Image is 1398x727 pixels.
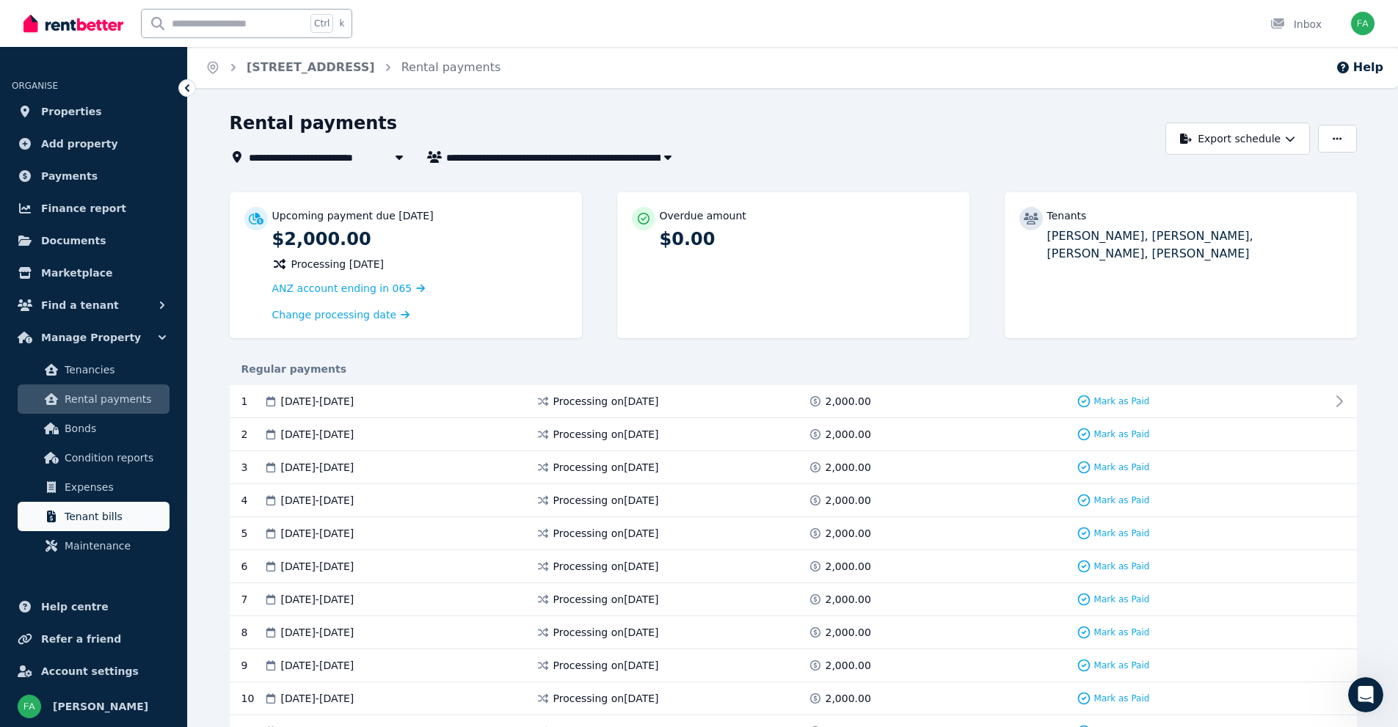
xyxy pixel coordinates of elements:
button: Help [1336,59,1383,76]
span: Add property [41,135,118,153]
span: Help centre [41,598,109,615]
span: Tenant bills [65,508,164,525]
span: Processing on [DATE] [553,691,659,706]
span: Maintenance [65,537,164,555]
li: Go to your page and locate the relevant property [34,186,270,213]
div: The RentBetter Team says… [12,106,282,561]
span: Mark as Paid [1094,660,1150,671]
span: Mark as Paid [1094,626,1150,638]
span: k [339,18,344,29]
span: Mark as Paid [1094,428,1150,440]
b: exit condition report [72,130,192,142]
button: Find a tenant [12,291,175,320]
li: Both parties can agree on the property's condition and discuss any items before bond return [34,401,270,442]
span: Mark as Paid [1094,560,1150,572]
li: Click on under the section [34,218,270,245]
img: Faraz Ali [18,695,41,718]
p: Overdue amount [660,208,746,223]
a: Condition reports [18,443,170,472]
div: 5 [241,526,263,541]
span: Expenses [65,478,164,496]
p: Tenants [1047,208,1087,223]
span: 2,000.00 [826,526,871,541]
span: 2,000.00 [826,493,871,508]
a: Tenant bills [18,502,170,531]
img: Profile image for The RentBetter Team [42,8,65,32]
span: Mark as Paid [1094,593,1150,605]
span: Processing on [DATE] [553,625,659,640]
p: [PERSON_NAME], [PERSON_NAME], [PERSON_NAME], [PERSON_NAME] [1047,227,1342,263]
span: 2,000.00 [826,427,871,442]
a: Help centre [12,592,175,621]
span: ORGANISE [12,81,58,91]
span: Mark as Paid [1094,461,1150,473]
span: Processing on [DATE] [553,394,659,409]
b: To create an exit condition report: [23,166,222,178]
span: [DATE] - [DATE] [281,559,354,574]
span: Mark as Paid [1094,494,1150,506]
a: Tenancies [18,355,170,384]
span: Change processing date [272,307,397,322]
a: Bonds [18,414,170,443]
h1: The RentBetter Team [71,14,194,25]
span: Processing on [DATE] [553,493,659,508]
button: Send a message… [252,475,275,498]
div: Regular payments [230,362,1357,376]
span: Marketplace [41,264,112,282]
div: The RentBetter Team says… [12,43,282,106]
span: Processing on [DATE] [553,427,659,442]
span: 2,000.00 [826,460,871,475]
span: 2,000.00 [826,592,871,607]
p: Upcoming payment due [DATE] [272,208,434,223]
span: Properties [41,103,102,120]
h1: Rental payments [230,112,398,135]
a: Documents [12,226,175,255]
div: When your tenant is moving out, you'll need to create an to compare against the original entry re... [23,114,270,158]
span: Processing on [DATE] [553,658,659,673]
div: Please make sure to click the options to 'get more help' if we haven't answered your question. [23,52,229,95]
span: 2,000.00 [826,559,871,574]
button: Home [230,6,258,34]
span: Tenancies [65,361,164,379]
span: Finance report [41,200,126,217]
span: 2,000.00 [826,658,871,673]
a: Rental payments [18,384,170,414]
p: $2,000.00 [272,227,567,251]
nav: Breadcrumb [188,47,518,88]
button: Upload attachment [70,481,81,492]
span: Documents [41,232,106,249]
span: Refer a friend [41,630,121,648]
a: Change processing date [272,307,410,322]
div: 4 [241,493,263,508]
a: Finance report [12,194,175,223]
div: 8 [241,625,263,640]
div: 6 [241,559,263,574]
a: Add property [12,129,175,158]
span: Manage Property [41,329,141,346]
a: Expenses [18,472,170,502]
div: Please make sure to click the options to 'get more help' if we haven't answered your question. [12,43,241,104]
span: [DATE] - [DATE] [281,691,354,706]
span: Ctrl [310,14,333,33]
button: Gif picker [46,481,58,492]
span: [DATE] - [DATE] [281,493,354,508]
a: Rental payments [401,60,501,74]
img: RentBetter [23,12,123,34]
span: 2,000.00 [826,394,871,409]
div: 1 [241,394,263,409]
div: 7 [241,592,263,607]
textarea: Message… [12,450,281,475]
span: Rental payments [65,390,164,408]
span: [DATE] - [DATE] [281,427,354,442]
li: The exit report is typically done together with your tenant during the final inspection [34,370,270,397]
div: 3 [241,460,263,475]
a: Properties [12,97,175,126]
span: Processing on [DATE] [553,460,659,475]
b: After completion: [23,348,125,360]
div: 10 [241,691,263,706]
span: Find a tenant [41,296,119,314]
span: [DATE] - [DATE] [281,460,354,475]
li: Once completed and sent to your tenant, you'll be able to download a PDF copy from the section [34,445,270,486]
b: Condition Report [75,219,173,230]
span: Mark as Paid [1094,693,1150,704]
